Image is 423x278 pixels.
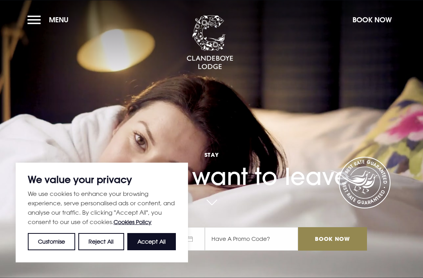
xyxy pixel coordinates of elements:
input: Have A Promo Code? [205,227,298,251]
input: Book Now [298,227,367,251]
span: Menu [49,15,69,24]
button: Reject All [78,233,124,250]
span: Stay [56,151,367,158]
a: Cookies Policy [114,219,152,225]
h1: You won't want to leave [56,133,367,190]
p: We value your privacy [28,175,176,184]
button: Book Now [349,11,396,28]
div: We value your privacy [16,163,188,262]
button: Customise [28,233,75,250]
p: We use cookies to enhance your browsing experience, serve personalised ads or content, and analys... [28,189,176,227]
button: Accept All [127,233,176,250]
button: Menu [27,11,72,28]
img: Clandeboye Lodge [186,15,233,70]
